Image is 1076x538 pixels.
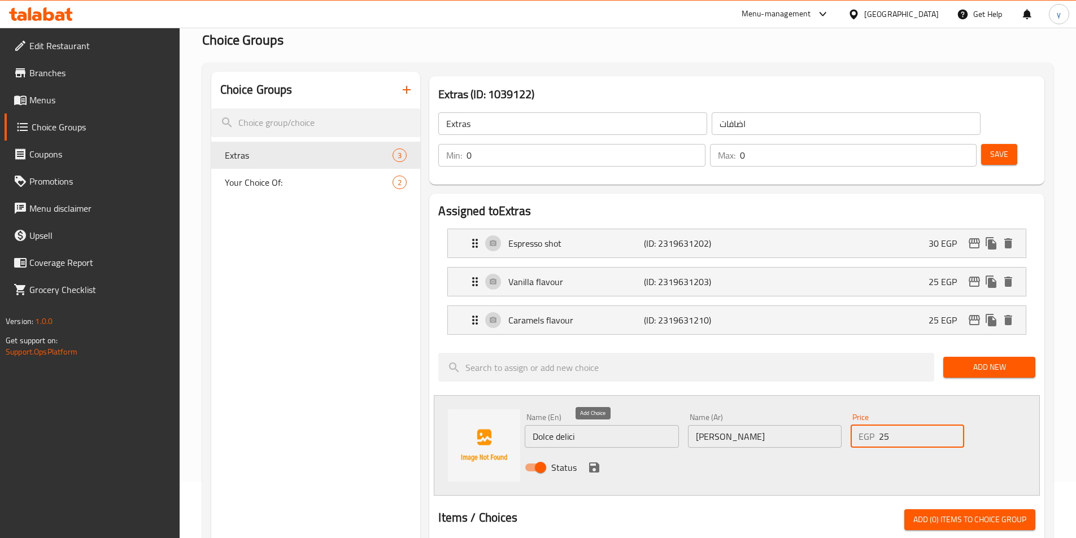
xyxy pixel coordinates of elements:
[5,168,180,195] a: Promotions
[5,113,180,141] a: Choice Groups
[29,147,171,161] span: Coupons
[983,273,1000,290] button: duplicate
[29,256,171,269] span: Coverage Report
[438,353,934,382] input: search
[225,176,393,189] span: Your Choice Of:
[983,235,1000,252] button: duplicate
[508,275,643,288] p: Vanilla flavour
[5,249,180,276] a: Coverage Report
[29,283,171,296] span: Grocery Checklist
[5,86,180,113] a: Menus
[966,235,983,252] button: edit
[211,169,421,196] div: Your Choice Of:2
[393,150,406,161] span: 3
[1000,235,1017,252] button: delete
[1000,312,1017,329] button: delete
[5,195,180,222] a: Menu disclaimer
[29,66,171,80] span: Branches
[202,27,284,53] span: Choice Groups
[929,313,966,327] p: 25 EGP
[929,275,966,288] p: 25 EGP
[913,513,1026,527] span: Add (0) items to choice group
[211,142,421,169] div: Extras3
[32,120,171,134] span: Choice Groups
[220,81,293,98] h2: Choice Groups
[393,148,407,162] div: Choices
[983,312,1000,329] button: duplicate
[446,148,462,162] p: Min:
[438,263,1035,301] li: Expand
[1000,273,1017,290] button: delete
[943,357,1035,378] button: Add New
[5,141,180,168] a: Coupons
[718,148,735,162] p: Max:
[6,333,58,348] span: Get support on:
[29,202,171,215] span: Menu disclaimer
[438,85,1035,103] h3: Extras (ID: 1039122)
[586,459,603,476] button: save
[29,93,171,107] span: Menus
[981,144,1017,165] button: Save
[211,108,421,137] input: search
[438,301,1035,339] li: Expand
[551,461,577,474] span: Status
[393,177,406,188] span: 2
[742,7,811,21] div: Menu-management
[508,313,643,327] p: Caramels flavour
[448,268,1026,296] div: Expand
[644,313,734,327] p: (ID: 2319631210)
[952,360,1026,374] span: Add New
[29,39,171,53] span: Edit Restaurant
[225,148,393,162] span: Extras
[525,425,678,448] input: Enter name En
[35,314,53,329] span: 1.0.0
[644,275,734,288] p: (ID: 2319631203)
[859,430,874,443] p: EGP
[448,229,1026,257] div: Expand
[5,276,180,303] a: Grocery Checklist
[438,509,517,526] h2: Items / Choices
[929,237,966,250] p: 30 EGP
[448,306,1026,334] div: Expand
[990,147,1008,161] span: Save
[5,59,180,86] a: Branches
[644,237,734,250] p: (ID: 2319631202)
[393,176,407,189] div: Choices
[29,229,171,242] span: Upsell
[966,312,983,329] button: edit
[29,174,171,188] span: Promotions
[438,224,1035,263] li: Expand
[904,509,1035,530] button: Add (0) items to choice group
[1057,8,1061,20] span: y
[688,425,842,448] input: Enter name Ar
[879,425,964,448] input: Please enter price
[508,237,643,250] p: Espresso shot
[6,314,33,329] span: Version:
[6,344,77,359] a: Support.OpsPlatform
[966,273,983,290] button: edit
[864,8,939,20] div: [GEOGRAPHIC_DATA]
[438,203,1035,220] h2: Assigned to Extras
[5,32,180,59] a: Edit Restaurant
[5,222,180,249] a: Upsell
